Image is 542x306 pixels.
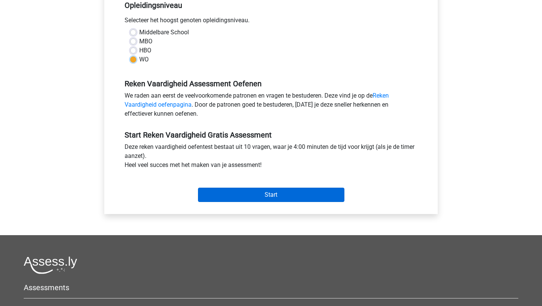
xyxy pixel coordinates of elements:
[139,46,151,55] label: HBO
[139,37,152,46] label: MBO
[198,188,344,202] input: Start
[119,91,423,121] div: We raden aan eerst de veelvoorkomende patronen en vragen te bestuderen. Deze vind je op de . Door...
[125,79,417,88] h5: Reken Vaardigheid Assessment Oefenen
[125,130,417,139] h5: Start Reken Vaardigheid Gratis Assessment
[24,256,77,274] img: Assessly logo
[139,28,189,37] label: Middelbare School
[119,142,423,173] div: Deze reken vaardigheid oefentest bestaat uit 10 vragen, waar je 4:00 minuten de tijd voor krijgt ...
[139,55,149,64] label: WO
[119,16,423,28] div: Selecteer het hoogst genoten opleidingsniveau.
[24,283,518,292] h5: Assessments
